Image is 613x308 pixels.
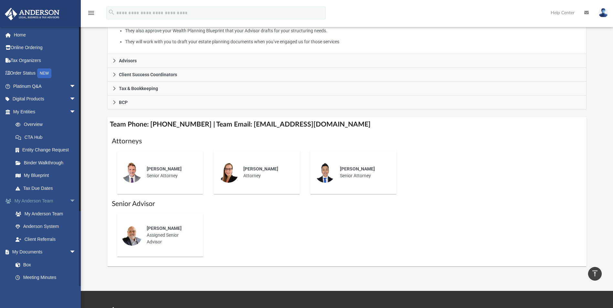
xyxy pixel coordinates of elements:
[69,80,82,93] span: arrow_drop_down
[5,246,82,259] a: My Documentsarrow_drop_down
[107,54,586,68] a: Advisors
[218,162,239,183] img: thumbnail
[107,96,586,109] a: BCP
[9,182,86,195] a: Tax Due Dates
[119,100,128,105] span: BCP
[315,162,335,183] img: thumbnail
[119,86,158,91] span: Tax & Bookkeeping
[142,161,199,184] div: Senior Attorney
[87,9,95,17] i: menu
[5,80,86,93] a: Platinum Q&Aarrow_drop_down
[142,221,199,250] div: Assigned Senior Advisor
[5,195,86,208] a: My Anderson Teamarrow_drop_down
[69,105,82,118] span: arrow_drop_down
[9,258,79,271] a: Box
[107,82,586,96] a: Tax & Bookkeeping
[107,68,586,82] a: Client Success Coordinators
[340,166,375,171] span: [PERSON_NAME]
[9,207,82,220] a: My Anderson Team
[5,28,86,41] a: Home
[69,246,82,259] span: arrow_drop_down
[122,162,142,183] img: thumbnail
[122,225,142,246] img: thumbnail
[239,161,295,184] div: Attorney
[119,72,177,77] span: Client Success Coordinators
[9,169,82,182] a: My Blueprint
[9,144,86,157] a: Entity Change Request
[9,156,86,169] a: Binder Walkthrough
[112,137,582,146] h1: Attorneys
[107,117,586,132] h4: Team Phone: [PHONE_NUMBER] | Team Email: [EMAIL_ADDRESS][DOMAIN_NAME]
[5,67,86,80] a: Order StatusNEW
[37,68,51,78] div: NEW
[9,118,86,131] a: Overview
[125,27,582,35] li: They also approve your Wealth Planning Blueprint that your Advisor drafts for your structuring ne...
[5,105,86,118] a: My Entitiesarrow_drop_down
[125,38,582,46] li: They will work with you to draft your estate planning documents when you’ve engaged us for those ...
[591,270,599,277] i: vertical_align_top
[69,93,82,106] span: arrow_drop_down
[87,12,95,17] a: menu
[9,220,86,233] a: Anderson System
[9,271,82,284] a: Meeting Minutes
[108,9,115,16] i: search
[598,8,608,17] img: User Pic
[119,58,137,63] span: Advisors
[5,93,86,106] a: Digital Productsarrow_drop_down
[588,267,602,281] a: vertical_align_top
[243,166,278,171] span: [PERSON_NAME]
[3,8,61,20] img: Anderson Advisors Platinum Portal
[5,41,86,54] a: Online Ordering
[335,161,392,184] div: Senior Attorney
[69,195,82,208] span: arrow_drop_down
[112,199,582,209] h1: Senior Advisor
[9,131,86,144] a: CTA Hub
[5,54,86,67] a: Tax Organizers
[9,233,86,246] a: Client Referrals
[147,166,182,171] span: [PERSON_NAME]
[147,226,182,231] span: [PERSON_NAME]
[9,284,79,297] a: Forms Library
